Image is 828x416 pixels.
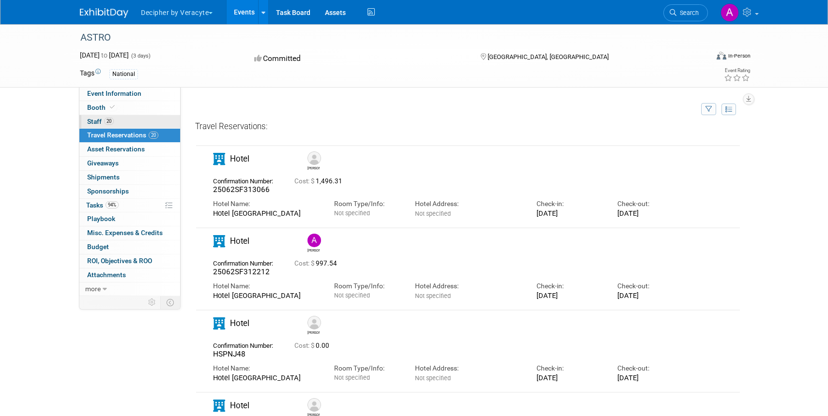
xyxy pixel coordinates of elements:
[617,364,684,373] div: Check-out:
[334,199,400,208] div: Room Type/Info:
[294,260,316,267] span: Cost: $
[87,215,115,223] span: Playbook
[305,234,322,253] div: Andrew Cala
[87,104,117,111] span: Booth
[617,282,684,291] div: Check-out:
[213,267,270,276] span: 25062SF312212
[721,3,739,22] img: Amy Wahba
[79,115,180,129] a: Staff20
[617,199,684,208] div: Check-out:
[87,271,126,279] span: Attachments
[80,68,101,79] td: Tags
[294,260,341,267] span: 997.54
[213,209,320,218] div: Hotel [GEOGRAPHIC_DATA]
[79,268,180,282] a: Attachments
[307,247,320,253] div: Andrew Cala
[79,254,180,268] a: ROI, Objectives & ROO
[100,51,109,59] span: to
[87,229,163,237] span: Misc. Expenses & Credits
[80,8,128,18] img: ExhibitDay
[415,364,521,373] div: Hotel Address:
[415,374,451,382] span: Not specified
[617,291,684,300] div: [DATE]
[724,68,750,73] div: Event Rating
[213,185,270,194] span: 25062SF313066
[537,291,603,300] div: [DATE]
[334,374,370,381] span: Not specified
[80,51,129,59] span: [DATE] [DATE]
[213,175,280,185] div: Confirmation Number:
[728,52,751,59] div: In-Person
[294,178,346,185] span: 1,496.31
[307,234,321,247] img: Andrew Cala
[79,171,180,184] a: Shipments
[79,185,180,198] a: Sponsorships
[617,373,684,382] div: [DATE]
[87,131,158,139] span: Travel Reservations
[307,329,320,335] div: Adam Elias
[87,118,114,125] span: Staff
[213,373,320,382] div: Hotel [GEOGRAPHIC_DATA]
[307,165,320,171] div: Seagle Liu
[676,9,699,16] span: Search
[334,209,370,217] span: Not specified
[537,209,603,218] div: [DATE]
[86,201,119,209] span: Tasks
[213,400,225,412] i: Hotel
[213,282,320,291] div: Hotel Name:
[294,178,316,185] span: Cost: $
[305,316,322,335] div: Adam Elias
[87,159,119,167] span: Giveaways
[79,101,180,115] a: Booth
[307,316,321,329] img: Adam Elias
[79,212,180,226] a: Playbook
[307,151,321,165] img: Seagle Liu
[109,69,138,79] div: National
[85,285,101,293] span: more
[651,50,751,65] div: Event Format
[79,282,180,296] a: more
[537,364,603,373] div: Check-in:
[106,201,119,208] span: 94%
[110,104,115,110] i: Booth reservation complete
[79,240,180,254] a: Budget
[213,153,225,165] i: Hotel
[537,282,603,291] div: Check-in:
[717,52,726,59] img: Format-Inperson.png
[307,398,321,412] img: Julie Manning
[305,151,322,171] div: Seagle Liu
[79,143,180,156] a: Asset Reservations
[488,53,609,60] span: [GEOGRAPHIC_DATA], [GEOGRAPHIC_DATA]
[415,199,521,208] div: Hotel Address:
[213,235,225,247] i: Hotel
[79,199,180,212] a: Tasks94%
[79,129,180,142] a: Travel Reservations20
[213,339,280,350] div: Confirmation Number:
[415,210,451,217] span: Not specified
[213,257,280,267] div: Confirmation Number:
[230,154,249,163] span: Hotel
[87,145,145,153] span: Asset Reservations
[415,292,451,299] span: Not specified
[334,282,400,291] div: Room Type/Info:
[130,53,151,59] span: (3 days)
[87,243,109,251] span: Budget
[213,199,320,208] div: Hotel Name:
[87,257,152,265] span: ROI, Objectives & ROO
[230,236,249,246] span: Hotel
[104,118,114,125] span: 20
[213,291,320,300] div: Hotel [GEOGRAPHIC_DATA]
[87,89,141,97] span: Event Information
[537,373,603,382] div: [DATE]
[195,121,741,136] div: Travel Reservations:
[79,226,180,240] a: Misc. Expenses & Credits
[230,318,249,328] span: Hotel
[213,364,320,373] div: Hotel Name:
[415,282,521,291] div: Hotel Address:
[537,199,603,208] div: Check-in:
[230,401,249,410] span: Hotel
[87,173,120,181] span: Shipments
[705,106,712,113] i: Filter by Traveler
[77,29,693,46] div: ASTRO
[334,364,400,373] div: Room Type/Info:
